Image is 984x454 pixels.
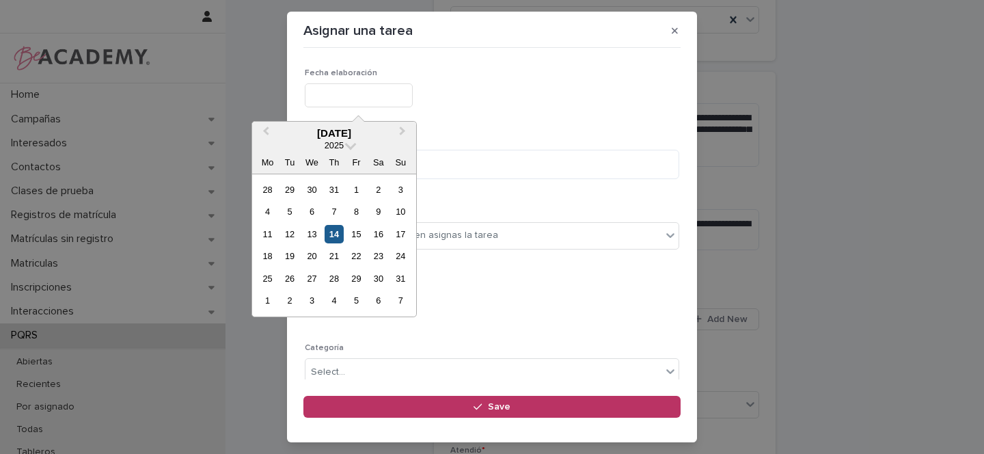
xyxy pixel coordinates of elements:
div: Choose Saturday, 9 August 2025 [369,202,387,221]
div: Choose Saturday, 2 August 2025 [369,181,387,199]
div: Th [325,153,343,172]
div: [DATE] [252,127,416,139]
div: Choose Monday, 4 August 2025 [258,202,277,221]
div: We [303,153,321,172]
span: Save [488,402,510,412]
span: Categoría [305,344,344,352]
div: Choose Wednesday, 27 August 2025 [303,269,321,288]
div: Choose Sunday, 31 August 2025 [392,269,410,288]
div: Choose Tuesday, 19 August 2025 [280,247,299,265]
div: Sa [369,153,387,172]
div: Choose Tuesday, 12 August 2025 [280,225,299,243]
div: Choose Friday, 8 August 2025 [347,202,366,221]
div: Choose Wednesday, 6 August 2025 [303,202,321,221]
div: Choose Thursday, 4 September 2025 [325,291,343,310]
span: 2025 [325,140,344,150]
div: Choose Monday, 1 September 2025 [258,291,277,310]
div: Choose Wednesday, 3 September 2025 [303,291,321,310]
div: Choose Sunday, 7 September 2025 [392,291,410,310]
div: Fr [347,153,366,172]
div: Choose Thursday, 31 July 2025 [325,181,343,199]
div: Choose Friday, 5 September 2025 [347,291,366,310]
div: Choose Thursday, 21 August 2025 [325,247,343,265]
div: Choose Sunday, 10 August 2025 [392,202,410,221]
div: Choose Sunday, 3 August 2025 [392,181,410,199]
div: Choose Saturday, 6 September 2025 [369,291,387,310]
div: Choose Tuesday, 26 August 2025 [280,269,299,288]
div: Choose Friday, 22 August 2025 [347,247,366,265]
div: Choose Monday, 18 August 2025 [258,247,277,265]
span: Fecha elaboración [305,69,377,77]
div: Choose Saturday, 23 August 2025 [369,247,387,265]
button: Next Month [393,123,415,145]
div: Choose Sunday, 24 August 2025 [392,247,410,265]
div: Choose Thursday, 28 August 2025 [325,269,343,288]
div: Select... [311,365,345,379]
div: Choose Monday, 28 July 2025 [258,181,277,199]
p: Asignar una tarea [303,23,413,39]
div: Choose Tuesday, 5 August 2025 [280,202,299,221]
div: Choose Monday, 11 August 2025 [258,225,277,243]
div: Choose Saturday, 30 August 2025 [369,269,387,288]
div: Choose Tuesday, 2 September 2025 [280,291,299,310]
div: Tu [280,153,299,172]
div: Choose Thursday, 7 August 2025 [325,202,343,221]
div: month 2025-08 [256,178,411,312]
div: Choose Sunday, 17 August 2025 [392,225,410,243]
div: Su [392,153,410,172]
div: Choose Monday, 25 August 2025 [258,269,277,288]
div: Choose Wednesday, 30 July 2025 [303,181,321,199]
div: Choose Thursday, 14 August 2025 [325,225,343,243]
button: Previous Month [254,123,275,145]
div: Choose Tuesday, 29 July 2025 [280,181,299,199]
div: Choose Friday, 15 August 2025 [347,225,366,243]
div: Choose Wednesday, 20 August 2025 [303,247,321,265]
div: Choose Friday, 1 August 2025 [347,181,366,199]
div: Choose Wednesday, 13 August 2025 [303,225,321,243]
div: Choose Saturday, 16 August 2025 [369,225,387,243]
button: Save [303,396,681,418]
div: Mo [258,153,277,172]
div: Choose Friday, 29 August 2025 [347,269,366,288]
